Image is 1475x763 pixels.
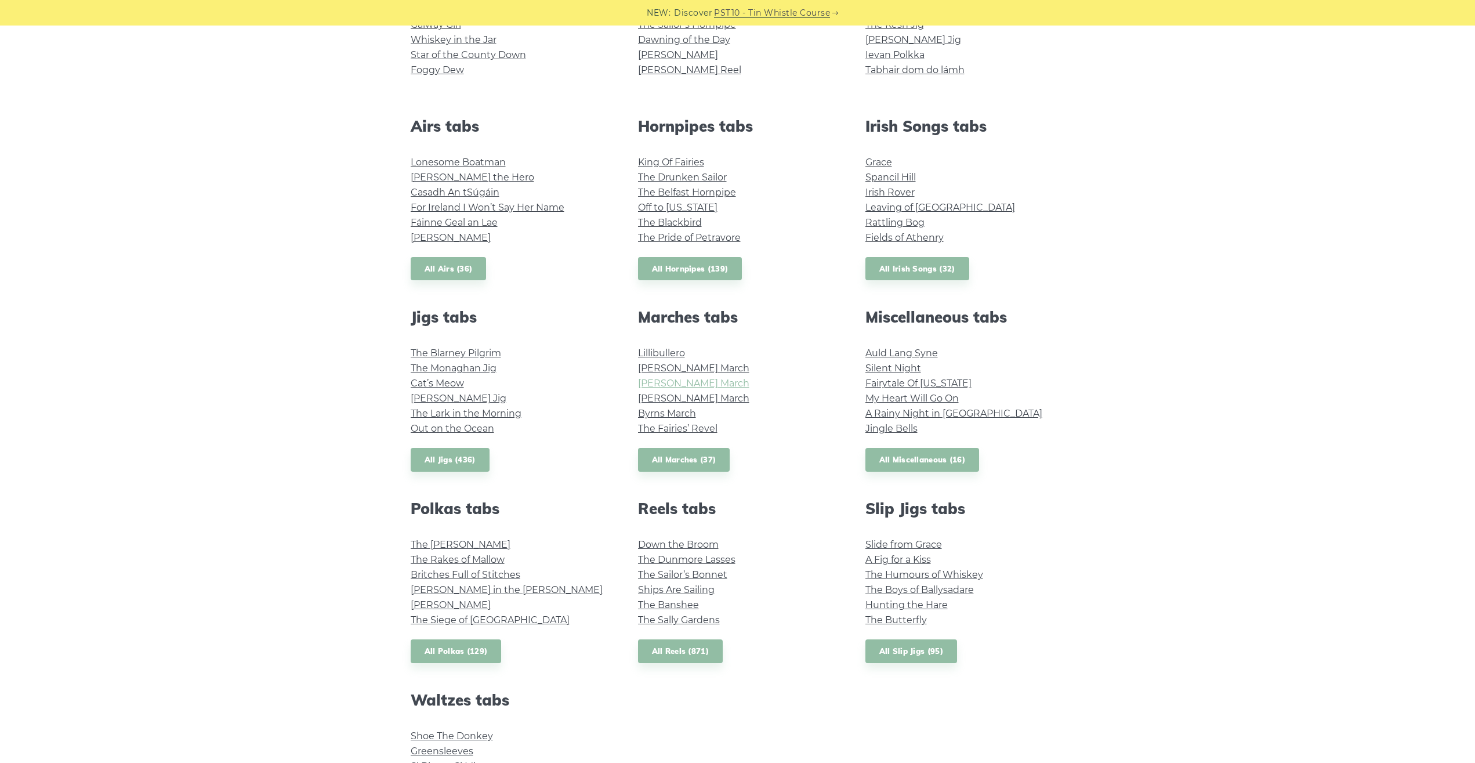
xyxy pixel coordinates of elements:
[865,393,959,404] a: My Heart Will Go On
[865,172,916,183] a: Spancil Hill
[638,257,742,281] a: All Hornpipes (139)
[638,448,730,472] a: All Marches (37)
[865,539,942,550] a: Slide from Grace
[865,157,892,168] a: Grace
[638,500,838,518] h2: Reels tabs
[638,584,715,595] a: Ships Are Sailing
[865,614,927,625] a: The Butterfly
[865,408,1042,419] a: A Rainy Night in [GEOGRAPHIC_DATA]
[865,187,915,198] a: Irish Rover
[411,308,610,326] h2: Jigs tabs
[411,393,506,404] a: [PERSON_NAME] Jig
[638,19,736,30] a: The Sailor’s Hornpipe
[638,393,749,404] a: [PERSON_NAME] March
[638,378,749,389] a: [PERSON_NAME] March
[411,500,610,518] h2: Polkas tabs
[411,363,497,374] a: The Monaghan Jig
[674,6,712,20] span: Discover
[411,423,494,434] a: Out on the Ocean
[411,599,491,610] a: [PERSON_NAME]
[865,348,938,359] a: Auld Lang Syne
[865,363,921,374] a: Silent Night
[638,202,717,213] a: Off to [US_STATE]
[865,19,924,30] a: The Kesh Jig
[865,64,965,75] a: Tabhair dom do lámh
[865,117,1065,135] h2: Irish Songs tabs
[638,172,727,183] a: The Drunken Sailor
[411,217,498,228] a: Fáinne Geal an Lae
[411,569,520,580] a: Britches Full of Stitches
[865,554,931,565] a: A Fig for a Kiss
[865,257,969,281] a: All Irish Songs (32)
[411,34,497,45] a: Whiskey in the Jar
[865,232,944,243] a: Fields of Athenry
[638,157,704,168] a: King Of Fairies
[865,448,980,472] a: All Miscellaneous (16)
[638,423,717,434] a: The Fairies’ Revel
[411,639,502,663] a: All Polkas (129)
[638,49,718,60] a: [PERSON_NAME]
[411,731,493,742] a: Shoe The Donkey
[638,34,730,45] a: Dawning of the Day
[411,554,505,565] a: The Rakes of Mallow
[411,746,473,757] a: Greensleeves
[865,569,983,580] a: The Humours of Whiskey
[865,584,974,595] a: The Boys of Ballysadare
[411,202,564,213] a: For Ireland I Won’t Say Her Name
[411,64,464,75] a: Foggy Dew
[411,49,526,60] a: Star of the County Down
[638,363,749,374] a: [PERSON_NAME] March
[411,378,464,389] a: Cat’s Meow
[865,49,925,60] a: Ievan Polkka
[865,378,972,389] a: Fairytale Of [US_STATE]
[638,187,736,198] a: The Belfast Hornpipe
[638,599,699,610] a: The Banshee
[638,408,696,419] a: Byrns March
[714,6,830,20] a: PST10 - Tin Whistle Course
[865,202,1015,213] a: Leaving of [GEOGRAPHIC_DATA]
[411,584,603,595] a: [PERSON_NAME] in the [PERSON_NAME]
[638,308,838,326] h2: Marches tabs
[638,64,741,75] a: [PERSON_NAME] Reel
[411,257,487,281] a: All Airs (36)
[638,614,720,625] a: The Sally Gardens
[638,232,741,243] a: The Pride of Petravore
[865,423,918,434] a: Jingle Bells
[865,217,925,228] a: Rattling Bog
[865,34,961,45] a: [PERSON_NAME] Jig
[411,348,501,359] a: The Blarney Pilgrim
[647,6,671,20] span: NEW:
[411,691,610,709] h2: Waltzes tabs
[411,408,521,419] a: The Lark in the Morning
[865,639,957,663] a: All Slip Jigs (95)
[411,157,506,168] a: Lonesome Boatman
[638,117,838,135] h2: Hornpipes tabs
[638,569,727,580] a: The Sailor’s Bonnet
[411,187,499,198] a: Casadh An tSúgáin
[411,19,461,30] a: Galway Girl
[411,117,610,135] h2: Airs tabs
[638,639,723,663] a: All Reels (871)
[638,348,685,359] a: Lillibullero
[865,500,1065,518] h2: Slip Jigs tabs
[411,539,510,550] a: The [PERSON_NAME]
[411,232,491,243] a: [PERSON_NAME]
[411,448,490,472] a: All Jigs (436)
[638,539,719,550] a: Down the Broom
[865,599,948,610] a: Hunting the Hare
[411,172,534,183] a: [PERSON_NAME] the Hero
[411,614,570,625] a: The Siege of [GEOGRAPHIC_DATA]
[865,308,1065,326] h2: Miscellaneous tabs
[638,554,735,565] a: The Dunmore Lasses
[638,217,702,228] a: The Blackbird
